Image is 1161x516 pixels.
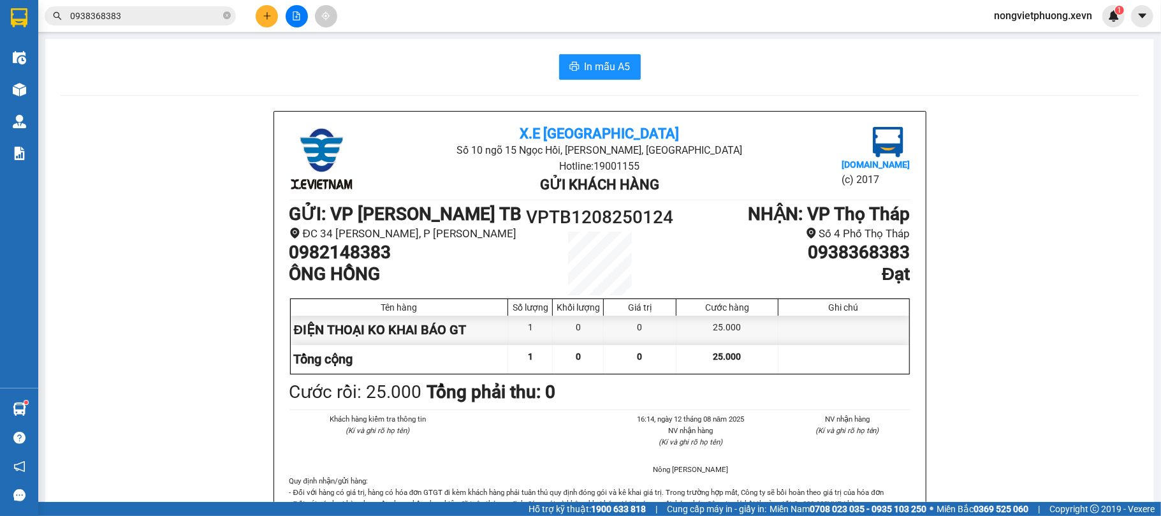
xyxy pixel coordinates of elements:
div: Ghi chú [782,302,906,313]
button: caret-down [1131,5,1153,27]
img: logo.jpg [873,127,903,158]
li: Khách hàng kiểm tra thông tin [315,413,441,425]
span: ⚪️ [930,506,933,512]
span: Hỗ trợ kỹ thuật: [529,502,646,516]
button: file-add [286,5,308,27]
span: copyright [1090,505,1099,513]
button: plus [256,5,278,27]
h1: Đạt [677,263,910,285]
img: warehouse-icon [13,83,26,96]
button: printerIn mẫu A5 [559,54,641,80]
span: question-circle [13,432,26,444]
img: logo.jpg [289,127,353,191]
span: message [13,489,26,501]
i: (Kí và ghi rõ họ tên) [346,426,409,435]
b: Tổng phải thu: 0 [427,381,556,402]
li: 16:14, ngày 12 tháng 08 năm 2025 [628,413,754,425]
span: 1 [1117,6,1121,15]
span: 25.000 [713,351,741,362]
img: icon-new-feature [1108,10,1120,22]
span: close-circle [223,11,231,19]
b: X.E [GEOGRAPHIC_DATA] [520,126,679,142]
span: printer [569,61,580,73]
span: environment [289,228,300,239]
span: Cung cấp máy in - giấy in: [667,502,766,516]
span: caret-down [1137,10,1148,22]
span: Tổng cộng [294,351,353,367]
li: Nông [PERSON_NAME] [628,464,754,475]
sup: 1 [1115,6,1124,15]
span: plus [263,11,272,20]
h1: 0982148383 [289,242,522,263]
div: Giá trị [607,302,673,313]
span: In mẫu A5 [585,59,631,75]
span: 1 [528,351,533,362]
div: Khối lượng [556,302,600,313]
div: Cước rồi : 25.000 [289,378,422,406]
span: 0 [638,351,643,362]
h1: ÔNG HỒNG [289,263,522,285]
strong: 0708 023 035 - 0935 103 250 [810,504,926,514]
div: 0 [553,316,604,344]
b: GỬI : VP Thọ Tháp [16,92,160,114]
i: (Kí và ghi rõ họ tên) [815,426,879,435]
img: logo.jpg [16,16,80,80]
span: notification [13,461,26,473]
img: warehouse-icon [13,51,26,64]
sup: 1 [24,401,28,404]
li: Số 4 Phố Thọ Tháp [677,225,910,242]
span: Miền Bắc [937,502,1028,516]
li: NV nhận hàng [784,413,910,425]
div: 0 [604,316,676,344]
span: file-add [292,11,301,20]
li: Số 10 ngõ 15 Ngọc Hồi, [PERSON_NAME], [GEOGRAPHIC_DATA] [119,31,533,47]
strong: 0369 525 060 [974,504,1028,514]
b: NHẬN : VP Thọ Tháp [748,203,910,225]
span: nongvietphuong.xevn [984,8,1102,24]
img: warehouse-icon [13,402,26,416]
b: [DOMAIN_NAME] [842,159,910,170]
li: ĐC 34 [PERSON_NAME], P [PERSON_NAME] [289,225,522,242]
i: (Kí và ghi rõ họ tên) [659,438,722,446]
img: solution-icon [13,147,26,160]
li: Số 10 ngõ 15 Ngọc Hồi, [PERSON_NAME], [GEOGRAPHIC_DATA] [393,142,807,158]
b: GỬI : VP [PERSON_NAME] TB [289,203,522,225]
li: NV nhận hàng [628,425,754,436]
li: Hotline: 19001155 [393,158,807,174]
div: 25.000 [676,316,778,344]
span: environment [806,228,817,239]
div: 1 [508,316,553,344]
span: search [53,11,62,20]
strong: 1900 633 818 [591,504,646,514]
span: aim [321,11,330,20]
span: 0 [576,351,581,362]
div: Tên hàng [294,302,505,313]
b: Gửi khách hàng [540,177,659,193]
div: ĐIỆN THOẠI KO KHAI BÁO GT [291,316,509,344]
img: logo-vxr [11,8,27,27]
img: warehouse-icon [13,115,26,128]
button: aim [315,5,337,27]
div: Số lượng [511,302,549,313]
span: | [1038,502,1040,516]
h1: VPTB1208250124 [522,203,678,232]
input: Tìm tên, số ĐT hoặc mã đơn [70,9,221,23]
div: Cước hàng [680,302,774,313]
li: Hotline: 19001155 [119,47,533,63]
h1: 0938368383 [677,242,910,263]
span: | [655,502,657,516]
span: Miền Nam [770,502,926,516]
li: (c) 2017 [842,172,910,188]
span: close-circle [223,10,231,22]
